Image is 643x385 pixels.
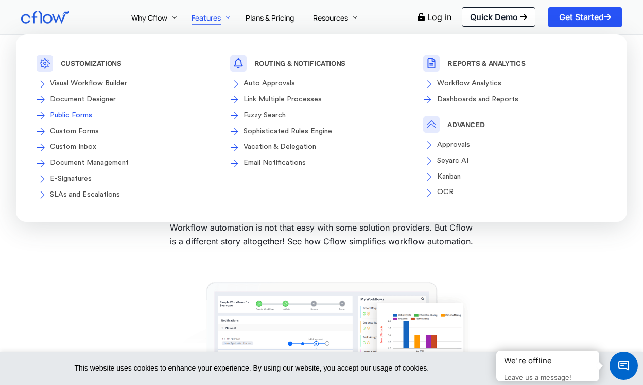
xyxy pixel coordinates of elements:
span: Fuzzy Search [241,110,286,122]
span: Auto Approvals [241,78,295,90]
span: E-Signatures [47,173,92,185]
span: Seyarc AI [435,154,468,167]
span: Public Forms [47,110,92,122]
a: Link Multiple Processes [230,94,413,106]
span: Link Multiple Processes [241,94,322,106]
a: Fuzzy Search [230,110,413,122]
span: Routing & Notifications [254,59,345,67]
span: Dashboards and Reports [435,94,518,106]
a: Kanban [423,170,606,183]
span: Features [192,13,221,23]
span: Document Management [47,157,129,169]
img: Cflow [21,11,69,24]
span: Plans & Pricing [246,13,294,23]
a: Document Designer [37,94,220,106]
a: Document Management [37,157,220,169]
span: Why Cflow [131,13,167,23]
a: Vacation & Delegation [230,141,413,153]
a: Visual Workflow Builder [37,78,220,90]
span: Kanban [435,170,461,183]
a: Email Notifications [230,157,413,169]
span: Advanced [447,120,484,129]
span: Vacation & Delegation [241,141,316,153]
a: Workflow Analytics [423,78,606,90]
span: Visual Workflow Builder [47,78,127,90]
span: This website uses cookies to enhance your experience. By using our website, you accept our usage ... [75,362,536,375]
a: Seyarc AI [423,154,606,167]
span: Email Notifications [241,157,306,169]
p: Workflow automation is not that easy with some solution providers. But Cflow is a different story... [166,221,477,249]
span: Get Started [559,13,611,21]
span: Custom Forms [47,125,99,137]
a: Dashboards and Reports [423,94,606,106]
a: Custom Forms [37,125,220,137]
span: Chat Widget [610,352,638,380]
a: Approvals [423,139,606,151]
a: SLAs and Escalations [37,188,220,201]
a: Public Forms [37,110,220,122]
span: Document Designer [47,94,116,106]
a: Log in [427,12,451,22]
div: We're offline [504,356,592,366]
span: Customizations [61,59,121,67]
span: Custom Inbox [47,141,96,153]
span: SLAs and Escalations [47,188,120,201]
span: Sophisticated Rules Engine [241,125,332,137]
a: Get Started [548,7,622,27]
span: Approvals [435,139,470,151]
a: Custom Inbox [37,141,220,153]
a: Auto Approvals [230,78,413,90]
span: Workflow Analytics [435,78,501,90]
a: E-Signatures [37,173,220,185]
span: Reports & Analytics [447,59,525,67]
p: Leave us a message! [504,373,592,382]
a: Sophisticated Rules Engine [230,125,413,137]
a: Quick Demo [462,7,535,27]
span: OCR [435,186,454,199]
span: Resources [313,13,348,23]
a: OCR [423,186,606,199]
